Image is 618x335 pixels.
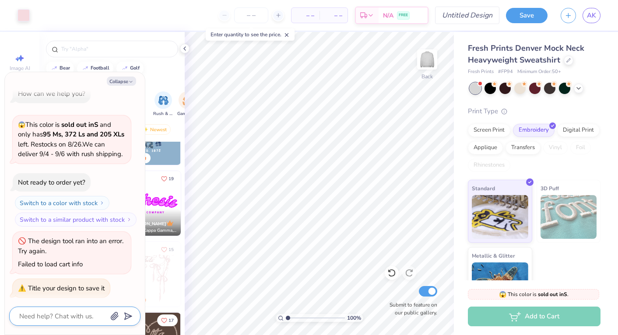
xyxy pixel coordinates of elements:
button: filter button [177,91,197,117]
div: Enter quantity to see the price. [206,28,295,41]
span: 😱 [499,290,506,299]
img: 3D Puff [541,195,597,239]
div: Rhinestones [468,159,510,172]
span: – – [297,11,314,20]
span: Minimum Order: 50 + [517,68,561,76]
button: Like [157,173,178,185]
button: Save [506,8,548,23]
div: Foil [570,141,591,154]
img: 83dda5b0-2158-48ca-832c-f6b4ef4c4536 [116,242,181,307]
span: N/A [383,11,393,20]
img: e5c25cba-9be7-456f-8dc7-97e2284da968 [116,171,181,236]
div: Print Type [468,106,600,116]
span: Standard [472,184,495,193]
button: Switch to a similar product with stock [15,213,137,227]
strong: sold out in S [538,291,567,298]
div: The design tool ran into an error. Try again. [18,237,123,255]
span: Rush & Bid [153,111,173,117]
div: Digital Print [557,124,600,137]
button: filter button [153,91,173,117]
span: FREE [399,12,408,18]
span: 19 [169,177,174,181]
div: Applique [468,141,503,154]
span: 3D Puff [541,184,559,193]
button: Like [157,244,178,255]
img: Back [418,51,436,68]
strong: sold out in S [61,120,98,129]
div: filter for Game Day [177,91,197,117]
img: 190a3832-2857-43c9-9a52-6d493f4406b1 [180,171,245,236]
div: Newest [137,124,171,135]
img: Game Day Image [183,95,193,105]
img: Switch to a color with stock [99,200,105,206]
span: 100 % [347,314,361,322]
div: Screen Print [468,124,510,137]
span: This color is . [499,290,569,298]
img: Metallic & Glitter [472,262,528,306]
span: 😱 [18,121,25,129]
div: Transfers [506,141,541,154]
img: trend_line.gif [51,66,58,71]
span: 15 [169,248,174,252]
div: Not ready to order yet? [18,178,85,187]
div: Back [421,73,433,80]
input: – – [234,7,268,23]
div: football [91,66,109,70]
span: # FP94 [498,68,513,76]
span: Fresh Prints [468,68,494,76]
div: Failed to load cart info [18,260,83,269]
span: Image AI [10,65,30,72]
span: Game Day [177,111,197,117]
img: trend_line.gif [121,66,128,71]
img: Standard [472,195,528,239]
input: Try "Alpha" [60,45,172,53]
span: Kappa Kappa Gamma, [GEOGRAPHIC_DATA][US_STATE] [130,227,177,234]
span: Fresh Prints Denver Mock Neck Heavyweight Sweatshirt [468,43,584,65]
img: d12a98c7-f0f7-4345-bf3a-b9f1b718b86e [180,242,245,307]
span: [PERSON_NAME] [130,221,166,227]
div: Embroidery [513,124,555,137]
div: How can we help you? [18,89,85,98]
button: bear [46,62,74,75]
button: Collapse [107,77,136,86]
div: golf [130,66,140,70]
button: football [77,62,113,75]
div: Vinyl [543,141,568,154]
img: Switch to a similar product with stock [126,217,132,222]
label: Submit to feature on our public gallery. [385,301,437,317]
a: AK [583,8,600,23]
input: Untitled Design [435,7,499,24]
span: This color is and only has left . Restocks on 8/26. We can deliver 9/4 - 9/6 with rush shipping. [18,120,124,159]
span: Metallic & Glitter [472,251,515,260]
span: 17 [169,318,174,323]
span: AK [587,10,596,21]
button: golf [116,62,144,75]
strong: 95 Ms, 372 Ls and 205 XLs [43,130,124,139]
button: Switch to a color with stock [15,196,109,210]
span: – – [325,11,342,20]
div: bear [60,66,70,70]
img: trend_line.gif [82,66,89,71]
img: topCreatorCrown.gif [166,220,173,227]
div: filter for Rush & Bid [153,91,173,117]
div: Title your design to save it [28,284,105,293]
button: Like [157,314,178,326]
img: Rush & Bid Image [158,95,169,105]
